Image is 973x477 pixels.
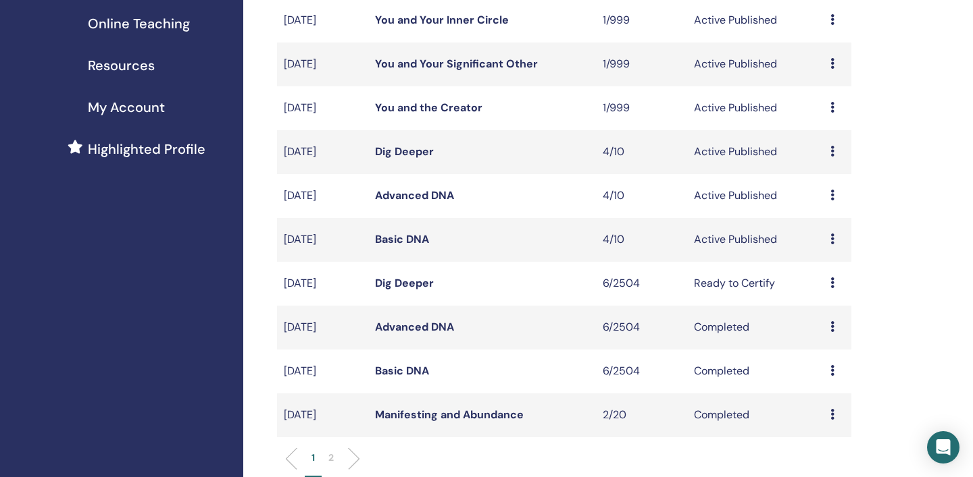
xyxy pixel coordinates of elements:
td: 6/2504 [596,306,687,349]
td: 1/999 [596,43,687,86]
p: 1 [311,451,315,465]
span: Highlighted Profile [88,139,205,159]
td: [DATE] [277,262,368,306]
a: Manifesting and Abundance [375,408,524,422]
span: My Account [88,97,165,117]
a: Advanced DNA [375,188,454,202]
td: Active Published [687,86,824,130]
td: Ready to Certify [687,262,824,306]
a: Basic DNA [375,232,429,246]
a: You and Your Inner Circle [375,13,509,27]
a: Dig Deeper [375,276,434,290]
td: 4/10 [596,174,687,218]
td: Completed [687,393,824,437]
td: 6/2504 [596,349,687,393]
td: Active Published [687,130,824,174]
td: [DATE] [277,174,368,218]
td: Active Published [687,43,824,86]
td: 6/2504 [596,262,687,306]
td: 4/10 [596,218,687,262]
td: [DATE] [277,306,368,349]
td: [DATE] [277,86,368,130]
td: 4/10 [596,130,687,174]
span: Online Teaching [88,13,190,34]
td: [DATE] [277,393,368,437]
a: You and the Creator [375,101,482,115]
td: Active Published [687,218,824,262]
a: Advanced DNA [375,320,454,334]
td: Completed [687,306,824,349]
td: [DATE] [277,349,368,393]
div: Open Intercom Messenger [927,431,959,464]
td: Completed [687,349,824,393]
td: 2/20 [596,393,687,437]
td: [DATE] [277,130,368,174]
a: You and Your Significant Other [375,57,538,71]
p: 2 [328,451,334,465]
td: Active Published [687,174,824,218]
a: Basic DNA [375,364,429,378]
td: [DATE] [277,43,368,86]
td: [DATE] [277,218,368,262]
td: 1/999 [596,86,687,130]
span: Resources [88,55,155,76]
a: Dig Deeper [375,144,434,159]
